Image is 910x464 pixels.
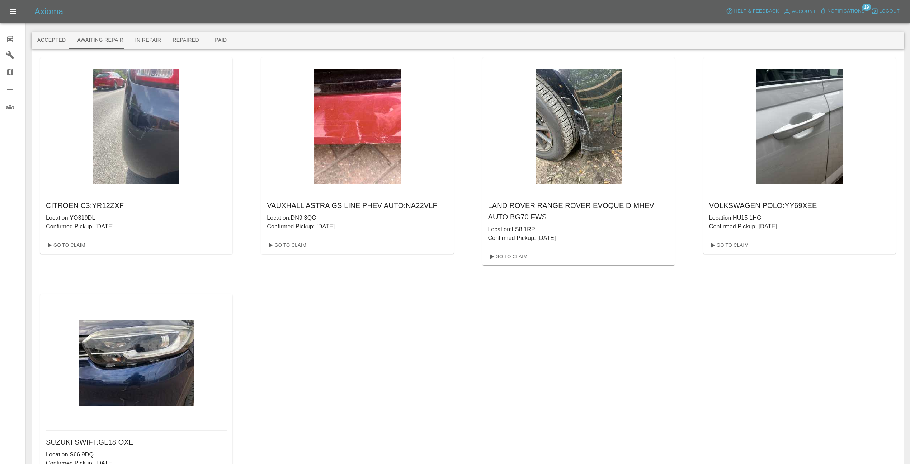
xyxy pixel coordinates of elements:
button: In Repair [129,32,167,49]
span: Account [792,8,816,16]
a: Account [781,6,818,17]
a: Go To Claim [264,240,308,251]
p: Confirmed Pickup: [DATE] [267,222,448,231]
h6: CITROEN C3 : YR12ZXF [46,200,227,211]
p: Location: DN9 3QG [267,214,448,222]
p: Location: YO319DL [46,214,227,222]
p: Location: LS8 1RP [488,225,669,234]
span: 19 [862,4,871,11]
button: Help & Feedback [724,6,781,17]
span: Notifications [828,7,865,15]
span: Help & Feedback [734,7,779,15]
button: Repaired [167,32,205,49]
button: Accepted [32,32,71,49]
h6: LAND ROVER RANGE ROVER EVOQUE D MHEV AUTO : BG70 FWS [488,200,669,223]
button: Notifications [818,6,867,17]
button: Open drawer [4,3,22,20]
p: Confirmed Pickup: [DATE] [709,222,890,231]
span: Logout [879,7,900,15]
h6: VAUXHALL ASTRA GS LINE PHEV AUTO : NA22VLF [267,200,448,211]
button: Paid [205,32,237,49]
h6: SUZUKI SWIFT : GL18 OXE [46,436,227,448]
p: Confirmed Pickup: [DATE] [488,234,669,242]
p: Confirmed Pickup: [DATE] [46,222,227,231]
h6: VOLKSWAGEN POLO : YY69XEE [709,200,890,211]
a: Go To Claim [485,251,529,263]
button: Logout [869,6,901,17]
a: Go To Claim [43,240,87,251]
p: Location: S66 9DQ [46,450,227,459]
button: Awaiting Repair [71,32,129,49]
h5: Axioma [34,6,63,17]
a: Go To Claim [706,240,750,251]
p: Location: HU15 1HG [709,214,890,222]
